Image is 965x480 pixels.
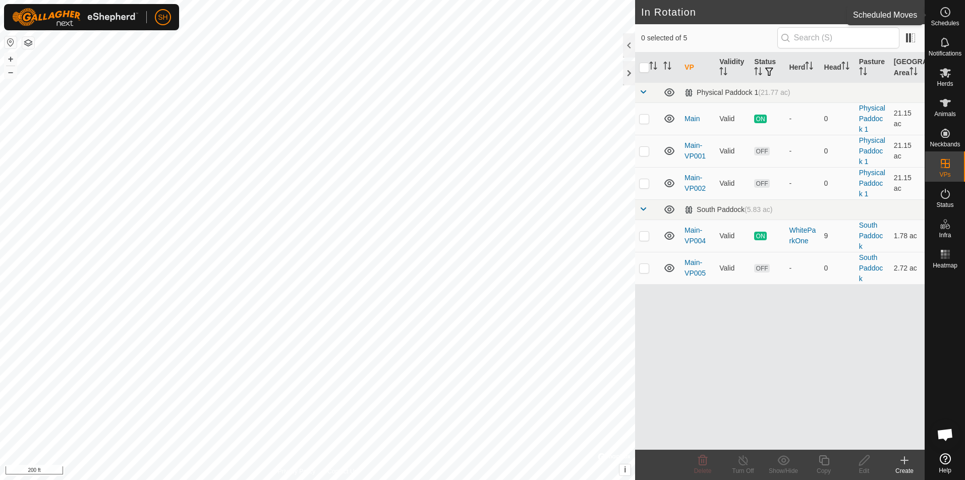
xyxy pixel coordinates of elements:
td: 9 [820,220,855,252]
p-sorticon: Activate to sort [719,69,727,77]
p-sorticon: Activate to sort [754,69,762,77]
button: – [5,66,17,78]
th: Validity [715,52,750,83]
img: Gallagher Logo [12,8,138,26]
div: - [789,114,816,124]
th: Status [750,52,785,83]
div: - [789,178,816,189]
div: - [789,263,816,274]
td: Valid [715,167,750,199]
p-sorticon: Activate to sort [841,63,849,71]
span: Notifications [929,50,961,57]
th: Head [820,52,855,83]
span: SH [158,12,167,23]
span: ON [754,232,766,240]
span: 0 selected of 5 [641,33,777,43]
div: Edit [844,466,884,475]
span: OFF [754,147,769,155]
span: Herds [937,81,953,87]
span: Neckbands [930,141,960,147]
div: Create [884,466,925,475]
p-sorticon: Activate to sort [859,69,867,77]
div: Copy [804,466,844,475]
div: South Paddock [685,205,772,214]
div: - [789,146,816,156]
span: ON [754,115,766,123]
span: Status [936,202,953,208]
td: Valid [715,102,750,135]
button: Map Layers [22,37,34,49]
span: i [624,465,626,474]
td: 21.15 ac [890,167,925,199]
th: Herd [785,52,820,83]
div: Turn Off [723,466,763,475]
a: Contact Us [327,467,357,476]
span: OFF [754,179,769,188]
span: Help [939,467,951,473]
a: Main-VP001 [685,141,706,160]
a: South Paddock [859,221,883,250]
a: Help [925,449,965,477]
p-sorticon: Activate to sort [910,69,918,77]
span: (5.83 ac) [745,205,772,214]
a: Main-VP004 [685,226,706,245]
div: Physical Paddock 1 [685,88,790,97]
td: 0 [820,135,855,167]
input: Search (S) [777,27,899,48]
p-sorticon: Activate to sort [649,63,657,71]
a: Physical Paddock 1 [859,169,885,198]
td: 0 [820,167,855,199]
span: Heatmap [933,262,957,269]
td: 1.78 ac [890,220,925,252]
span: (21.77 ac) [758,88,790,96]
span: Schedules [931,20,959,26]
a: Main-VP002 [685,174,706,192]
td: 21.15 ac [890,135,925,167]
th: Pasture [855,52,890,83]
a: Privacy Policy [278,467,316,476]
td: 2.72 ac [890,252,925,284]
span: OFF [754,264,769,273]
a: Physical Paddock 1 [859,104,885,133]
td: Valid [715,135,750,167]
a: Main [685,115,700,123]
p-sorticon: Activate to sort [805,63,813,71]
td: 0 [820,252,855,284]
td: 21.15 ac [890,102,925,135]
div: Open chat [930,419,960,450]
a: South Paddock [859,253,883,283]
button: + [5,53,17,65]
a: Main-VP005 [685,258,706,277]
td: 0 [820,102,855,135]
span: 5 [909,5,915,20]
button: Reset Map [5,36,17,48]
td: Valid [715,252,750,284]
a: Physical Paddock 1 [859,136,885,166]
div: Show/Hide [763,466,804,475]
button: i [619,464,631,475]
span: Infra [939,232,951,238]
span: VPs [939,172,950,178]
div: WhiteParkOne [789,225,816,246]
th: VP [680,52,715,83]
span: Delete [694,467,712,474]
td: Valid [715,220,750,252]
h2: In Rotation [641,6,909,18]
span: Animals [934,111,956,117]
th: [GEOGRAPHIC_DATA] Area [890,52,925,83]
p-sorticon: Activate to sort [663,63,671,71]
